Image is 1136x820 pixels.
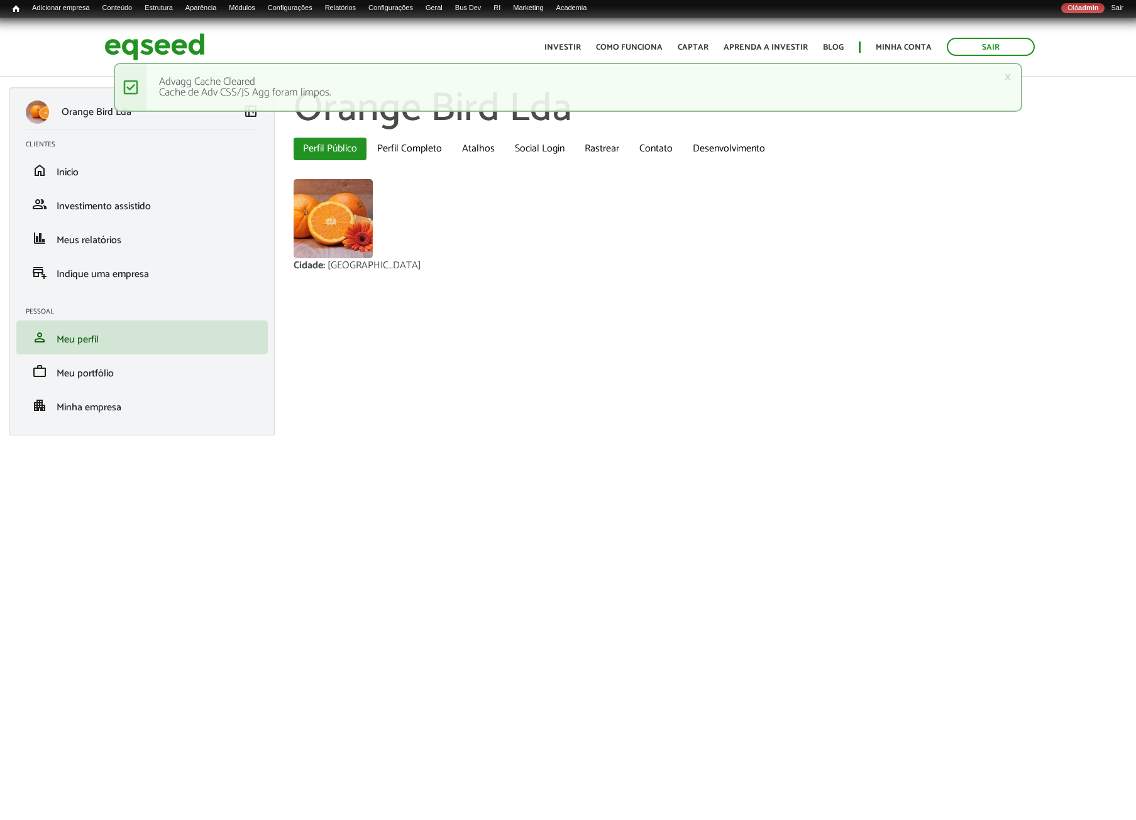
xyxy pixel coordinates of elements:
[32,265,47,280] span: add_business
[26,163,258,178] a: homeInício
[678,43,709,52] a: Captar
[16,187,268,221] li: Investimento assistido
[32,163,47,178] span: home
[294,87,1127,131] h1: Orange Bird Lda
[26,141,268,148] h2: Clientes
[630,138,682,160] a: Contato
[6,3,26,15] a: Início
[32,398,47,413] span: apartment
[32,330,47,345] span: person
[26,398,258,413] a: apartmentMinha empresa
[26,231,258,246] a: financeMeus relatórios
[449,3,488,13] a: Bus Dev
[876,43,932,52] a: Minha conta
[179,3,223,13] a: Aparência
[57,399,121,416] span: Minha empresa
[159,77,996,87] li: Advagg Cache Cleared
[294,138,367,160] a: Perfil Público
[16,221,268,255] li: Meus relatórios
[1078,4,1098,11] strong: admin
[575,138,629,160] a: Rastrear
[683,138,775,160] a: Desenvolvimento
[13,4,19,13] span: Início
[57,198,151,215] span: Investimento assistido
[596,43,663,52] a: Como funciona
[1004,70,1012,84] a: ×
[294,261,328,271] div: Cidade
[26,330,258,345] a: personMeu perfil
[26,265,258,280] a: add_businessIndique uma empresa
[294,179,373,258] a: Ver perfil do usuário.
[32,364,47,379] span: work
[453,138,504,160] a: Atalhos
[57,266,149,283] span: Indique uma empresa
[507,3,549,13] a: Marketing
[57,232,121,249] span: Meus relatórios
[104,30,205,63] img: EqSeed
[16,153,268,187] li: Início
[724,43,808,52] a: Aprenda a investir
[138,3,179,13] a: Estrutura
[57,331,99,348] span: Meu perfil
[947,38,1035,56] a: Sair
[16,388,268,422] li: Minha empresa
[26,3,96,13] a: Adicionar empresa
[328,261,421,271] div: [GEOGRAPHIC_DATA]
[319,3,362,13] a: Relatórios
[419,3,449,13] a: Geral
[96,3,139,13] a: Conteúdo
[16,255,268,289] li: Indique uma empresa
[1061,3,1105,13] a: Oláadmin
[159,87,996,98] li: Cache de Adv CSS/JS Agg foram limpos.
[550,3,593,13] a: Academia
[487,3,507,13] a: RI
[26,308,268,315] h2: Pessoal
[26,197,258,212] a: groupInvestimento assistido
[323,257,325,274] span: :
[16,354,268,388] li: Meu portfólio
[223,3,262,13] a: Módulos
[362,3,419,13] a: Configurações
[294,179,373,258] img: Foto de Orange Bird Lda
[823,43,844,52] a: Blog
[62,106,131,118] p: Orange Bird Lda
[32,197,47,212] span: group
[57,164,79,181] span: Início
[57,365,114,382] span: Meu portfólio
[505,138,574,160] a: Social Login
[368,138,451,160] a: Perfil Completo
[26,364,258,379] a: workMeu portfólio
[32,231,47,246] span: finance
[262,3,319,13] a: Configurações
[16,320,268,354] li: Meu perfil
[544,43,581,52] a: Investir
[1105,3,1130,13] a: Sair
